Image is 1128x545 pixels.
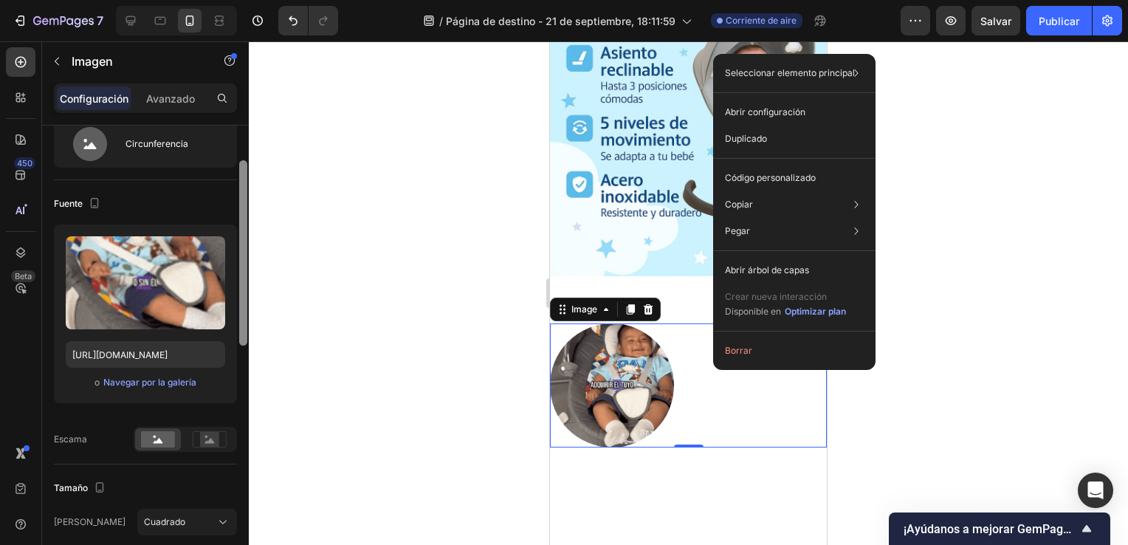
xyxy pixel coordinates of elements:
button: Mostrar encuesta - ¡Ayúdanos a mejorar las GemPages! [904,520,1096,538]
input: https://example.com/image.jpg [66,341,225,368]
p: Crear nueva interacción [725,289,847,304]
img: vista previa de la imagen [66,236,225,329]
div: Deshacer/Rehacer [278,6,338,35]
span: Salvar [980,15,1011,27]
p: Pegar [725,224,750,238]
label: [PERSON_NAME] [54,515,125,529]
button: Navegar por la galería [103,375,197,390]
button: Publicar [1026,6,1092,35]
span: Disponible en [725,306,781,317]
font: Tamaño [54,481,88,495]
div: Abra Intercom Messenger [1078,473,1113,508]
font: Fuente [54,197,83,210]
span: o [94,374,100,391]
p: Código personalizado [725,171,816,185]
p: Avanzado [146,91,195,106]
button: Salvar [971,6,1020,35]
div: Circunferencia [125,127,216,161]
div: Beta [11,270,35,282]
p: Seleccionar elemento principal [725,66,855,80]
div: 450 [14,157,35,169]
font: Optimizar plan [785,305,846,318]
p: Abrir configuración [725,106,805,119]
p: Configuración [60,91,128,106]
font: Publicar [1039,13,1079,29]
font: Escama [54,433,87,446]
button: 7 [6,6,110,35]
p: 7 [97,12,103,30]
button: Borrar [719,337,870,364]
iframe: Design area [550,41,827,545]
p: Abrir árbol de capas [725,264,809,277]
button: Cuadrado [137,509,237,535]
button: Optimizar plan [784,304,847,319]
span: Página de destino - 21 de septiembre, 18:11:59 [446,13,675,29]
p: Copiar [725,198,753,211]
span: / [439,13,443,29]
p: Image [72,52,197,70]
p: Duplicado [725,132,767,145]
span: Cuadrado [144,515,185,529]
span: ¡Ayúdanos a mejorar GemPages! [904,522,1078,536]
span: Corriente de aire [726,14,797,27]
font: Navegar por la galería [103,376,196,389]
